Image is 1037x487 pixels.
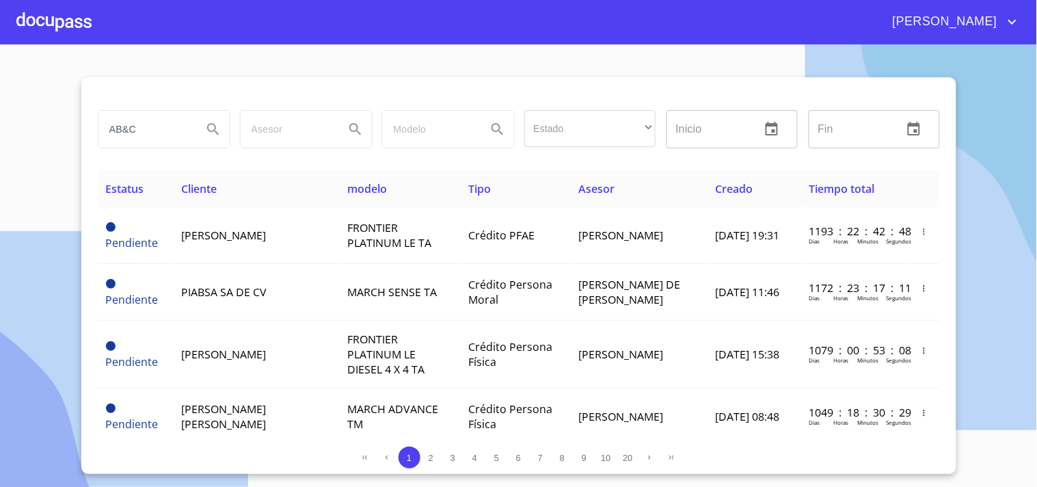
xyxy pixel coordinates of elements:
span: PIABSA SA DE CV [181,285,267,300]
button: 3 [442,447,464,469]
span: MARCH SENSE TA [348,285,437,300]
span: [DATE] 19:31 [716,228,780,243]
p: 1172 : 23 : 17 : 11 [809,280,901,295]
span: Pendiente [106,341,116,351]
p: Segundos [886,356,911,364]
button: 20 [617,447,639,469]
span: 4 [472,453,477,463]
p: Minutos [857,419,878,426]
span: [PERSON_NAME] [181,228,266,243]
span: 9 [582,453,587,463]
p: Minutos [857,294,878,302]
input: search [241,111,334,148]
p: 1193 : 22 : 42 : 48 [809,224,901,239]
span: 20 [623,453,632,463]
input: search [98,111,191,148]
button: 4 [464,447,486,469]
span: Crédito Persona Moral [469,277,553,307]
p: Segundos [886,294,911,302]
p: Horas [833,419,848,426]
span: Pendiente [106,222,116,232]
span: [DATE] 15:38 [716,347,780,362]
span: [PERSON_NAME] [578,347,663,362]
span: 8 [560,453,565,463]
button: 7 [530,447,552,469]
button: Search [339,113,372,146]
div: ​ [524,110,656,147]
span: [DATE] 08:48 [716,409,780,424]
p: Horas [833,356,848,364]
button: 10 [595,447,617,469]
span: Pendiente [106,235,159,250]
span: modelo [348,181,388,196]
button: Search [197,113,230,146]
span: MARCH ADVANCE TM [348,402,439,432]
span: Crédito Persona Física [469,339,553,369]
p: 1079 : 00 : 53 : 08 [809,343,901,358]
span: Pendiente [106,354,159,369]
span: [DATE] 11:46 [716,285,780,300]
span: FRONTIER PLATINUM LE TA [348,220,432,250]
span: [PERSON_NAME] [883,11,1004,33]
p: Horas [833,237,848,245]
span: Crédito Persona Física [469,402,553,432]
p: 1049 : 18 : 30 : 29 [809,405,901,420]
span: [PERSON_NAME] [PERSON_NAME] [181,402,266,432]
span: Crédito PFAE [469,228,535,243]
span: Pendiente [106,292,159,307]
span: [PERSON_NAME] [181,347,266,362]
input: search [383,111,476,148]
button: 6 [508,447,530,469]
p: Dias [809,419,820,426]
span: Asesor [578,181,615,196]
p: Segundos [886,419,911,426]
span: [PERSON_NAME] DE [PERSON_NAME] [578,277,680,307]
span: 7 [538,453,543,463]
span: Tiempo total [809,181,874,196]
p: Dias [809,237,820,245]
button: 2 [420,447,442,469]
span: 10 [601,453,610,463]
span: Tipo [469,181,491,196]
button: account of current user [883,11,1021,33]
span: Pendiente [106,417,159,432]
span: Cliente [181,181,217,196]
span: FRONTIER PLATINUM LE DIESEL 4 X 4 TA [348,332,425,377]
p: Dias [809,294,820,302]
button: 5 [486,447,508,469]
p: Minutos [857,356,878,364]
p: Minutos [857,237,878,245]
p: Horas [833,294,848,302]
span: [PERSON_NAME] [578,409,663,424]
button: 1 [399,447,420,469]
span: [PERSON_NAME] [578,228,663,243]
span: 6 [516,453,521,463]
button: 9 [574,447,595,469]
span: 1 [407,453,412,463]
span: 2 [429,453,433,463]
span: 3 [450,453,455,463]
span: Creado [716,181,753,196]
span: Pendiente [106,279,116,289]
button: Search [481,113,514,146]
span: 5 [494,453,499,463]
button: 8 [552,447,574,469]
p: Dias [809,356,820,364]
span: Pendiente [106,404,116,413]
span: Estatus [106,181,144,196]
p: Segundos [886,237,911,245]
